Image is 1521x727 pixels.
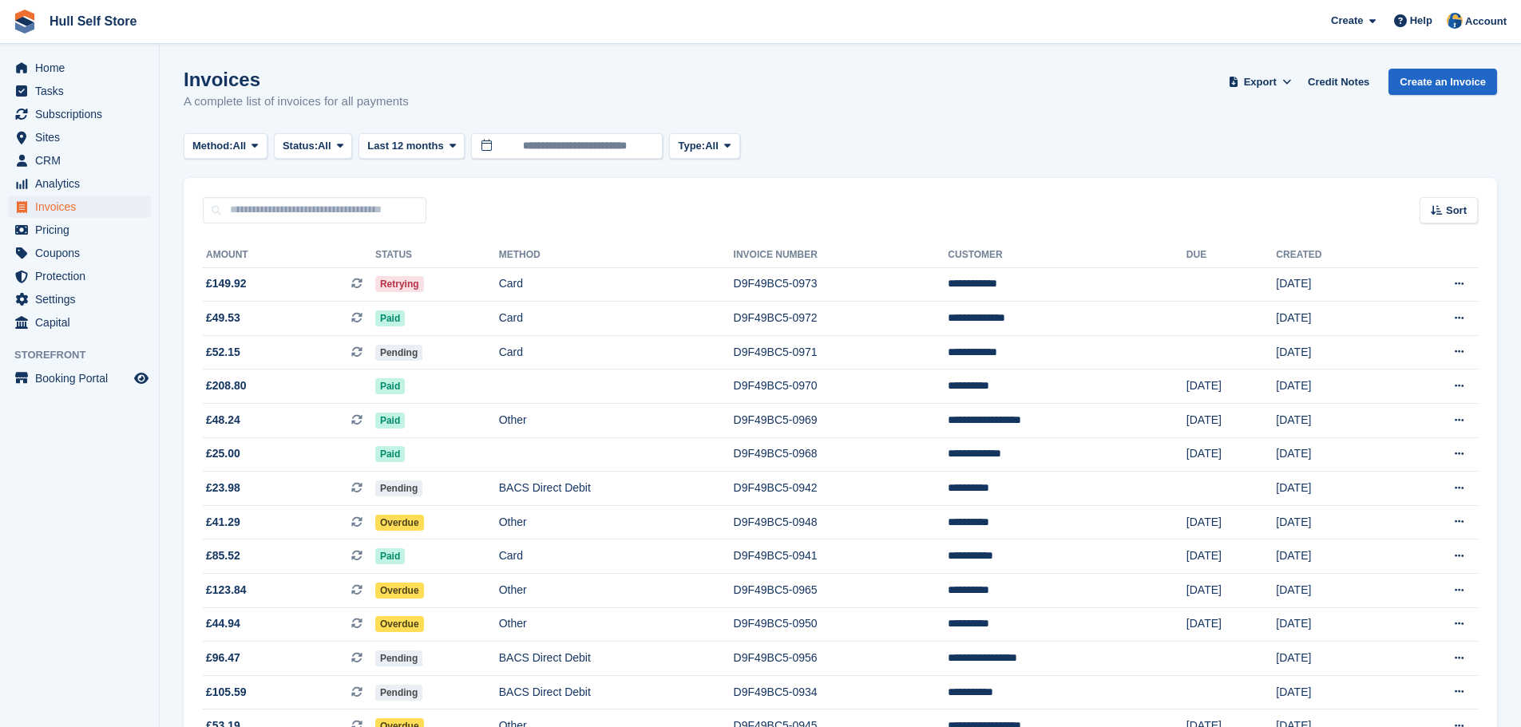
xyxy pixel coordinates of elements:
[1276,335,1392,369] td: [DATE]
[206,412,240,429] span: £48.24
[35,288,131,310] span: Settings
[35,242,131,264] span: Coupons
[948,243,1186,268] th: Customer
[734,335,949,369] td: D9F49BC5-0971
[35,311,131,334] span: Capital
[375,515,424,531] span: Overdue
[499,607,734,642] td: Other
[499,675,734,709] td: BACS Direct Debit
[1276,505,1392,539] td: [DATE]
[499,404,734,438] td: Other
[206,650,240,666] span: £96.47
[184,69,409,90] h1: Invoices
[734,404,949,438] td: D9F49BC5-0969
[375,650,422,666] span: Pending
[8,149,151,172] a: menu
[1301,69,1376,95] a: Credit Notes
[1276,267,1392,302] td: [DATE]
[1186,505,1276,539] td: [DATE]
[734,243,949,268] th: Invoice Number
[499,472,734,506] td: BACS Direct Debit
[206,582,247,599] span: £123.84
[375,378,405,394] span: Paid
[1276,675,1392,709] td: [DATE]
[734,574,949,608] td: D9F49BC5-0965
[274,133,352,160] button: Status: All
[206,310,240,326] span: £49.53
[499,505,734,539] td: Other
[1447,13,1463,29] img: Hull Self Store
[233,138,247,154] span: All
[669,133,739,160] button: Type: All
[1410,13,1432,29] span: Help
[499,267,734,302] td: Card
[8,57,151,79] a: menu
[734,437,949,472] td: D9F49BC5-0968
[1276,472,1392,506] td: [DATE]
[206,684,247,701] span: £105.59
[499,642,734,676] td: BACS Direct Debit
[8,196,151,218] a: menu
[499,335,734,369] td: Card
[358,133,465,160] button: Last 12 months
[375,243,499,268] th: Status
[734,369,949,404] td: D9F49BC5-0970
[35,265,131,287] span: Protection
[1186,607,1276,642] td: [DATE]
[375,446,405,462] span: Paid
[1186,369,1276,404] td: [DATE]
[206,275,247,292] span: £149.92
[35,149,131,172] span: CRM
[14,347,159,363] span: Storefront
[1276,437,1392,472] td: [DATE]
[1276,302,1392,336] td: [DATE]
[8,242,151,264] a: menu
[1186,574,1276,608] td: [DATE]
[705,138,719,154] span: All
[8,172,151,195] a: menu
[1276,243,1392,268] th: Created
[734,539,949,574] td: D9F49BC5-0941
[734,675,949,709] td: D9F49BC5-0934
[206,480,240,496] span: £23.98
[734,267,949,302] td: D9F49BC5-0973
[8,80,151,102] a: menu
[1276,369,1392,404] td: [DATE]
[499,574,734,608] td: Other
[1446,203,1467,219] span: Sort
[1186,539,1276,574] td: [DATE]
[734,607,949,642] td: D9F49BC5-0950
[375,480,422,496] span: Pending
[13,10,37,34] img: stora-icon-8386f47178a22dfd0bd8f6a31ec36ba5ce8667c1dd55bd0f319d3a0aa187defe.svg
[1186,404,1276,438] td: [DATE]
[499,302,734,336] td: Card
[8,265,151,287] a: menu
[734,472,949,506] td: D9F49BC5-0942
[8,311,151,334] a: menu
[318,138,331,154] span: All
[35,367,131,389] span: Booking Portal
[192,138,233,154] span: Method:
[1244,74,1277,90] span: Export
[734,302,949,336] td: D9F49BC5-0972
[375,310,405,326] span: Paid
[132,369,151,388] a: Preview store
[734,642,949,676] td: D9F49BC5-0956
[1331,13,1363,29] span: Create
[35,57,131,79] span: Home
[206,377,247,394] span: £208.80
[35,80,131,102] span: Tasks
[367,138,443,154] span: Last 12 months
[1225,69,1295,95] button: Export
[35,103,131,125] span: Subscriptions
[1276,539,1392,574] td: [DATE]
[499,539,734,574] td: Card
[1388,69,1497,95] a: Create an Invoice
[35,219,131,241] span: Pricing
[1276,404,1392,438] td: [DATE]
[43,8,143,34] a: Hull Self Store
[1186,437,1276,472] td: [DATE]
[375,276,424,292] span: Retrying
[35,172,131,195] span: Analytics
[8,288,151,310] a: menu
